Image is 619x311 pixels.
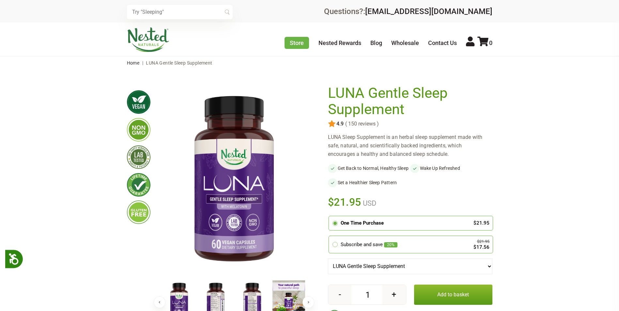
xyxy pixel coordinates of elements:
a: 0 [477,39,492,46]
button: Previous [154,296,165,308]
span: $21.95 [328,195,362,209]
h1: LUNA Gentle Sleep Supplement [328,85,489,117]
img: gmofree [127,118,150,141]
a: [EMAIL_ADDRESS][DOMAIN_NAME] [365,7,492,16]
button: Add to basket [414,285,492,305]
span: | [141,60,145,66]
a: Blog [370,39,382,46]
button: - [328,285,351,304]
img: LUNA Gentle Sleep Supplement [161,85,307,275]
button: + [382,285,406,304]
li: Wake Up Refreshed [410,164,492,173]
a: Contact Us [428,39,457,46]
img: star.svg [328,120,336,128]
li: Get Back to Normal, Healthy Sleep [328,164,410,173]
div: LUNA Sleep Supplement is an herbal sleep supplement made with safe, natural, and scientifically b... [328,133,492,158]
input: Try "Sleeping" [127,5,233,19]
img: vegan [127,90,150,114]
span: LUNA Gentle Sleep Supplement [146,60,212,66]
span: USD [361,199,376,207]
nav: breadcrumbs [127,56,492,69]
img: Nested Naturals [127,27,169,52]
span: ( 150 reviews ) [344,121,379,127]
li: Set a Healthier Sleep Pattern [328,178,410,187]
span: 0 [489,39,492,46]
a: Wholesale [391,39,419,46]
button: Next [302,296,314,308]
a: Store [285,37,309,49]
img: thirdpartytested [127,145,150,169]
a: Nested Rewards [318,39,361,46]
span: 4.9 [336,121,344,127]
div: Questions?: [324,7,492,15]
a: Home [127,60,140,66]
img: lifetimeguarantee [127,173,150,197]
img: glutenfree [127,200,150,224]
